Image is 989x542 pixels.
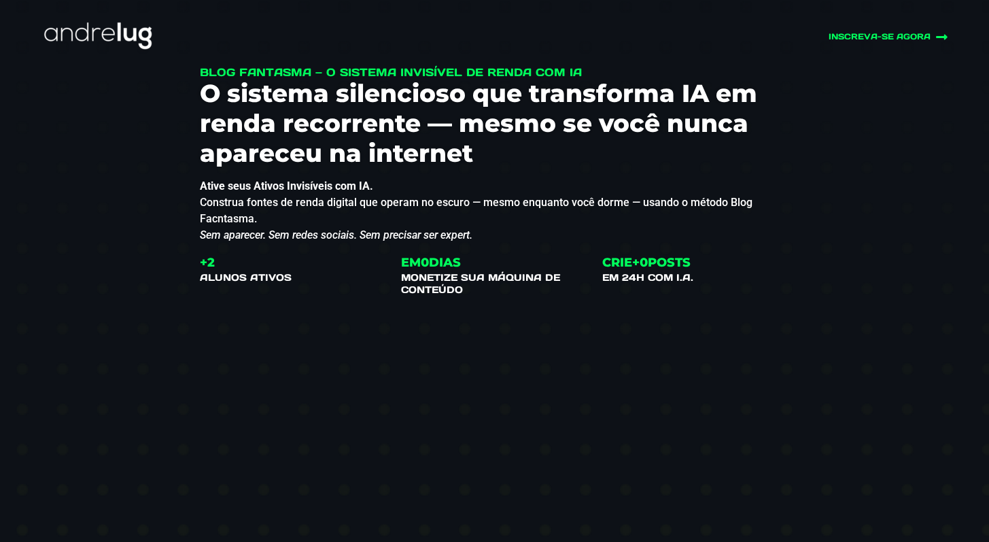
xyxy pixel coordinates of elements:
h1: Blog Fantasma — O Sistema Invisível de Renda com IA [200,66,790,78]
div: CRIE+ POSTS [602,254,693,271]
span: 0 [640,255,648,270]
div: + [200,254,292,271]
a: INSCREVA-SE AGORA [672,31,948,44]
strong: Ative seus Ativos Invisíveis com IA. [200,180,373,192]
span: 0 [421,255,429,270]
em: Sem aparecer. Sem redes sociais. Sem precisar ser expert. [200,228,472,241]
p: Construa fontes de renda digital que operam no escuro — mesmo enquanto você dorme — usando o méto... [200,178,790,243]
h3: O sistema silencioso que transforma IA em renda recorrente — mesmo se você nunca apareceu na inte... [200,78,790,168]
span: 2 [207,255,215,270]
div: EM DIAS [401,254,589,271]
h4: ALUNOS ativos [200,271,292,284]
h4: EM 24H COM I.A. [602,271,693,284]
h4: MONETIZE SUA MÁQUINA DE CONTEÚDO [401,271,589,296]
